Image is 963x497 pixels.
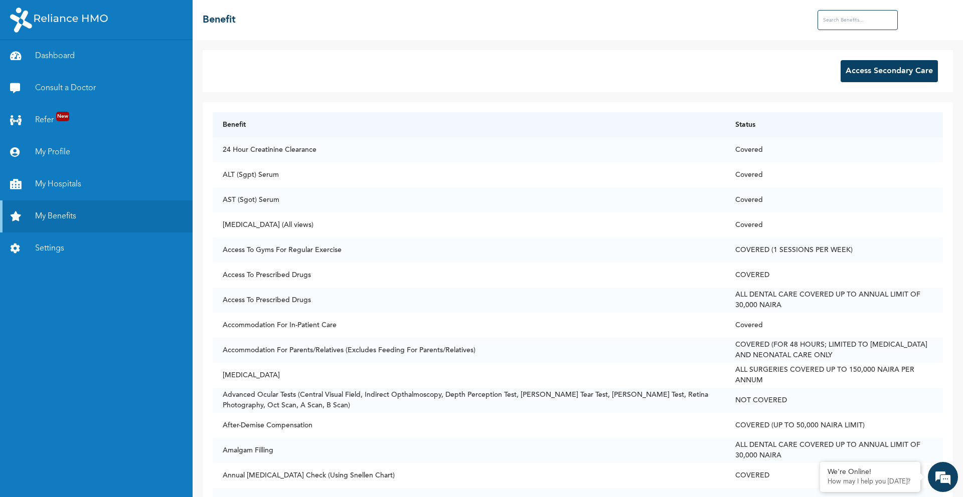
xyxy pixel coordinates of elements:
[725,438,943,463] td: ALL DENTAL CARE COVERED UP TO ANNUAL LIMIT OF 30,000 NAIRA
[56,112,69,121] span: New
[828,478,913,486] p: How may I help you today?
[725,313,943,338] td: Covered
[725,263,943,288] td: COVERED
[725,112,943,137] th: Status
[725,413,943,438] td: COVERED (UP TO 50,000 NAIRA LIMIT)
[725,212,943,237] td: Covered
[213,388,725,413] td: Advanced Ocular Tests (Central Visual Field, Indirect Opthalmoscopy, Depth Perception Test, [PERS...
[213,112,725,137] th: Benefit
[725,237,943,263] td: COVERED (1 SESSIONS PER WEEK)
[725,338,943,363] td: COVERED (FOR 48 HOURS; LIMITED TO [MEDICAL_DATA] AND NEONATAL CARE ONLY
[213,438,725,463] td: Amalgam Filling
[52,56,169,69] div: Chat with us now
[725,137,943,162] td: Covered
[213,137,725,162] td: 24 Hour Creatinine Clearance
[213,338,725,363] td: Accommodation For Parents/Relatives (Excludes Feeding For Parents/Relatives)
[213,313,725,338] td: Accommodation For In-Patient Care
[841,60,938,82] button: Access Secondary Care
[725,187,943,212] td: Covered
[725,162,943,187] td: Covered
[725,463,943,488] td: COVERED
[213,237,725,263] td: Access To Gyms For Regular Exercise
[213,187,725,212] td: AST (Sgot) Serum
[203,13,236,28] h2: Benefit
[213,363,725,388] td: [MEDICAL_DATA]
[818,10,898,30] input: Search Benefits...
[213,463,725,488] td: Annual [MEDICAL_DATA] Check (Using Snellen Chart)
[213,288,725,313] td: Access To Prescribed Drugs
[725,363,943,388] td: ALL SURGERIES COVERED UP TO 150,000 NAIRA PER ANNUM
[828,468,913,476] div: We're Online!
[213,413,725,438] td: After-Demise Compensation
[725,288,943,313] td: ALL DENTAL CARE COVERED UP TO ANNUAL LIMIT OF 30,000 NAIRA
[10,8,108,33] img: RelianceHMO's Logo
[725,388,943,413] td: NOT COVERED
[98,340,192,371] div: FAQs
[58,142,138,243] span: We're online!
[5,357,98,364] span: Conversation
[19,50,41,75] img: d_794563401_company_1708531726252_794563401
[213,212,725,237] td: [MEDICAL_DATA] (All views)
[213,263,725,288] td: Access To Prescribed Drugs
[5,305,191,340] textarea: Type your message and hit 'Enter'
[213,162,725,187] td: ALT (Sgpt) Serum
[165,5,189,29] div: Minimize live chat window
